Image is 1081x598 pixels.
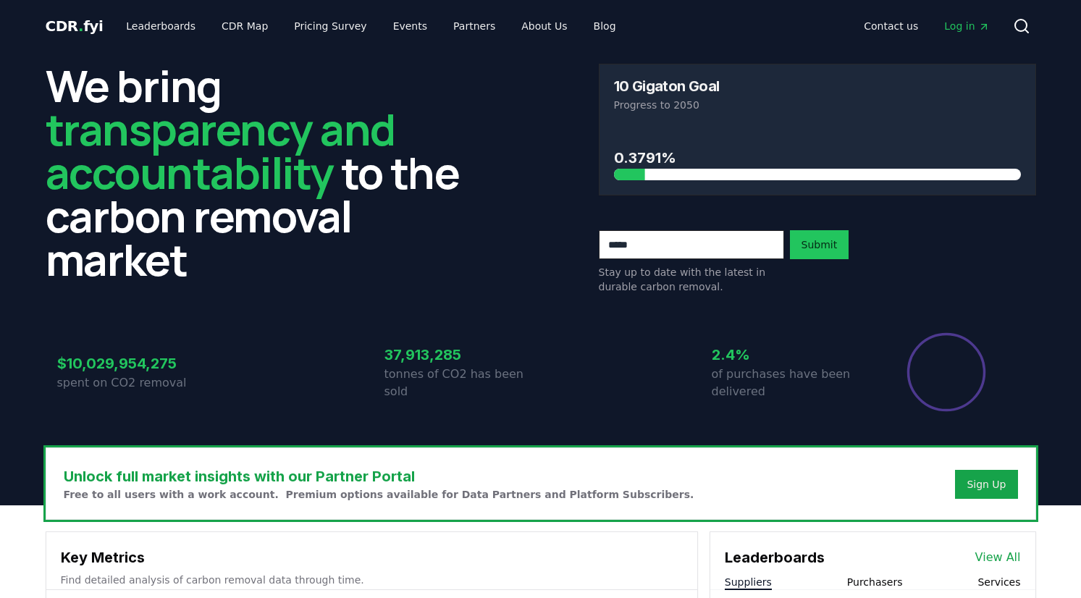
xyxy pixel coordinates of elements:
[852,13,1001,39] nav: Main
[57,374,214,392] p: spent on CO2 removal
[61,547,683,568] h3: Key Metrics
[725,575,772,589] button: Suppliers
[977,575,1020,589] button: Services
[64,487,694,502] p: Free to all users with a work account. Premium options available for Data Partners and Platform S...
[114,13,207,39] a: Leaderboards
[712,366,868,400] p: of purchases have been delivered
[614,147,1021,169] h3: 0.3791%
[614,98,1021,112] p: Progress to 2050
[57,353,214,374] h3: $10,029,954,275
[510,13,579,39] a: About Us
[852,13,930,39] a: Contact us
[944,19,989,33] span: Log in
[46,17,104,35] span: CDR fyi
[975,549,1021,566] a: View All
[61,573,683,587] p: Find detailed analysis of carbon removal data through time.
[382,13,439,39] a: Events
[847,575,903,589] button: Purchasers
[442,13,507,39] a: Partners
[282,13,378,39] a: Pricing Survey
[384,344,541,366] h3: 37,913,285
[614,79,720,93] h3: 10 Gigaton Goal
[712,344,868,366] h3: 2.4%
[790,230,849,259] button: Submit
[933,13,1001,39] a: Log in
[64,466,694,487] h3: Unlock full market insights with our Partner Portal
[582,13,628,39] a: Blog
[725,547,825,568] h3: Leaderboards
[384,366,541,400] p: tonnes of CO2 has been sold
[955,470,1017,499] button: Sign Up
[46,99,395,202] span: transparency and accountability
[210,13,279,39] a: CDR Map
[46,16,104,36] a: CDR.fyi
[599,265,784,294] p: Stay up to date with the latest in durable carbon removal.
[906,332,987,413] div: Percentage of sales delivered
[967,477,1006,492] a: Sign Up
[114,13,627,39] nav: Main
[78,17,83,35] span: .
[46,64,483,281] h2: We bring to the carbon removal market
